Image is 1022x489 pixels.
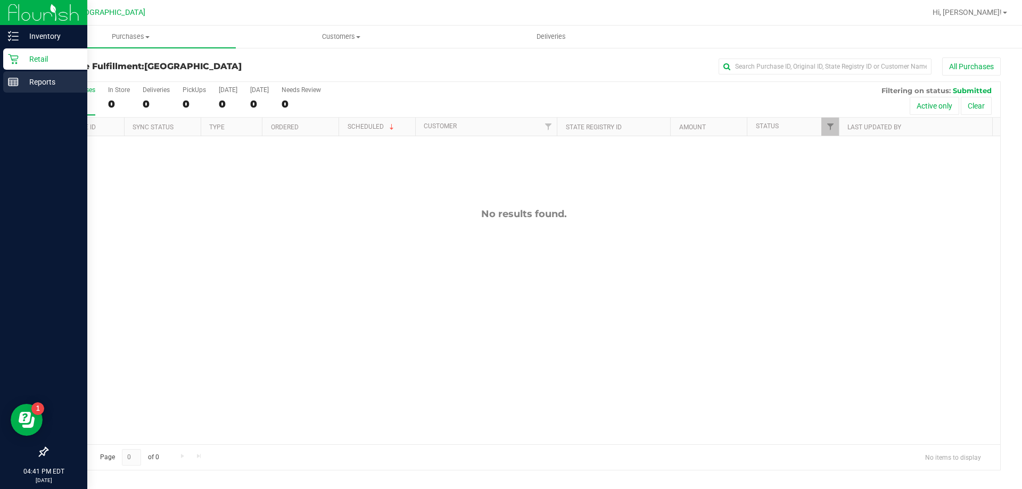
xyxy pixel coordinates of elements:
a: Filter [539,118,557,136]
span: Deliveries [522,32,580,42]
div: [DATE] [250,86,269,94]
div: PickUps [183,86,206,94]
span: Hi, [PERSON_NAME]! [933,8,1002,16]
a: Filter [821,118,839,136]
button: Active only [910,97,959,115]
a: State Registry ID [566,123,622,131]
div: 0 [143,98,170,110]
a: Sync Status [133,123,174,131]
a: Scheduled [348,123,396,130]
span: No items to display [917,449,990,465]
a: Amount [679,123,706,131]
iframe: Resource center [11,404,43,436]
a: Customers [236,26,446,48]
a: Type [209,123,225,131]
div: 0 [183,98,206,110]
p: Reports [19,76,83,88]
div: Needs Review [282,86,321,94]
a: Last Updated By [847,123,901,131]
a: Purchases [26,26,236,48]
a: Customer [424,122,457,130]
inline-svg: Reports [8,77,19,87]
p: [DATE] [5,476,83,484]
button: All Purchases [942,57,1001,76]
iframe: Resource center unread badge [31,402,44,415]
div: 0 [219,98,237,110]
a: Status [756,122,779,130]
div: [DATE] [219,86,237,94]
inline-svg: Retail [8,54,19,64]
span: Page of 0 [91,449,168,466]
span: Filtering on status: [881,86,951,95]
input: Search Purchase ID, Original ID, State Registry ID or Customer Name... [719,59,932,74]
span: [GEOGRAPHIC_DATA] [72,8,145,17]
a: Deliveries [446,26,656,48]
div: No results found. [47,208,1000,220]
div: 0 [250,98,269,110]
h3: Purchase Fulfillment: [47,62,365,71]
button: Clear [961,97,992,115]
span: [GEOGRAPHIC_DATA] [144,61,242,71]
p: Inventory [19,30,83,43]
span: Purchases [26,32,236,42]
span: Submitted [953,86,992,95]
span: Customers [236,32,446,42]
inline-svg: Inventory [8,31,19,42]
p: Retail [19,53,83,65]
div: Deliveries [143,86,170,94]
div: In Store [108,86,130,94]
a: Ordered [271,123,299,131]
div: 0 [282,98,321,110]
div: 0 [108,98,130,110]
p: 04:41 PM EDT [5,467,83,476]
